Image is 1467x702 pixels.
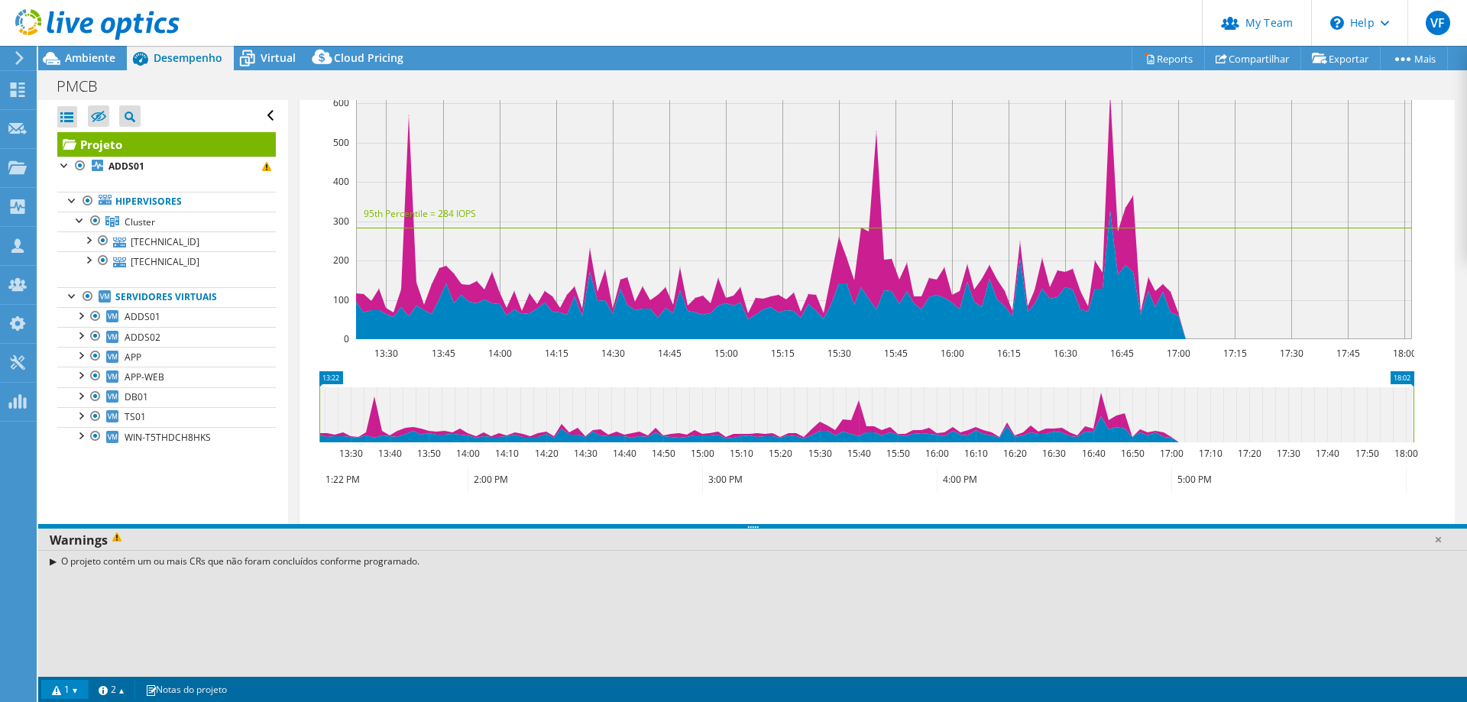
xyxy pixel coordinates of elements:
[57,251,276,271] a: [TECHNICAL_ID]
[1380,47,1448,70] a: Mais
[378,447,402,460] text: 13:40
[333,136,349,149] text: 500
[134,680,238,699] a: Notas do projeto
[488,347,512,360] text: 14:00
[1199,447,1222,460] text: 17:10
[1167,347,1190,360] text: 17:00
[333,175,349,188] text: 400
[1082,447,1106,460] text: 16:40
[925,447,949,460] text: 16:00
[57,367,276,387] a: APP-WEB
[57,212,276,231] a: Cluster
[57,307,276,327] a: ADDS01
[57,192,276,212] a: Hipervisores
[658,347,682,360] text: 14:45
[1238,447,1261,460] text: 17:20
[125,331,160,344] span: ADDS02
[125,370,164,383] span: APP-WEB
[65,50,115,65] span: Ambiente
[964,447,988,460] text: 16:10
[1003,447,1027,460] text: 16:20
[847,447,871,460] text: 15:40
[769,447,792,460] text: 15:20
[808,447,832,460] text: 15:30
[41,680,89,699] a: 1
[1280,347,1303,360] text: 17:30
[1054,347,1077,360] text: 16:30
[344,332,349,345] text: 0
[771,347,795,360] text: 15:15
[574,447,597,460] text: 14:30
[125,215,155,228] span: Cluster
[1121,447,1145,460] text: 16:50
[339,447,363,460] text: 13:30
[125,390,148,403] span: DB01
[261,50,296,65] span: Virtual
[1204,47,1301,70] a: Compartilhar
[432,347,455,360] text: 13:45
[714,347,738,360] text: 15:00
[57,347,276,367] a: APP
[1426,11,1450,35] span: VF
[730,447,753,460] text: 15:10
[456,447,480,460] text: 14:00
[334,50,403,65] span: Cloud Pricing
[1393,347,1417,360] text: 18:00
[50,78,121,95] h1: PMCB
[125,410,146,423] span: TS01
[333,254,349,267] text: 200
[495,447,519,460] text: 14:10
[125,351,141,364] span: APP
[1394,447,1418,460] text: 18:00
[545,347,568,360] text: 14:15
[1336,347,1360,360] text: 17:45
[38,550,1467,572] div: O projeto contém um ou mais CRs que não foram concluídos conforme programado.
[57,327,276,347] a: ADDS02
[601,347,625,360] text: 14:30
[57,427,276,447] a: WIN-T5THDCH8HKS
[38,529,1467,552] div: Warnings
[1355,447,1379,460] text: 17:50
[652,447,675,460] text: 14:50
[333,96,349,109] text: 600
[1316,447,1339,460] text: 17:40
[613,447,636,460] text: 14:40
[535,447,559,460] text: 14:20
[57,287,276,307] a: Servidores virtuais
[57,407,276,427] a: TS01
[886,447,910,460] text: 15:50
[827,347,851,360] text: 15:30
[1160,447,1184,460] text: 17:00
[691,447,714,460] text: 15:00
[1277,447,1300,460] text: 17:30
[57,231,276,251] a: [TECHNICAL_ID]
[1330,16,1344,30] svg: \n
[333,215,349,228] text: 300
[374,347,398,360] text: 13:30
[154,50,222,65] span: Desempenho
[88,680,135,699] a: 2
[333,293,349,306] text: 100
[125,310,160,323] span: ADDS01
[417,447,441,460] text: 13:50
[941,347,964,360] text: 16:00
[884,347,908,360] text: 15:45
[125,431,211,444] span: WIN-T5THDCH8HKS
[1223,347,1247,360] text: 17:15
[57,387,276,407] a: DB01
[57,157,276,176] a: ADDS01
[57,132,276,157] a: Projeto
[364,207,476,220] text: 95th Percentile = 284 IOPS
[1132,47,1205,70] a: Reports
[1110,347,1134,360] text: 16:45
[1042,447,1066,460] text: 16:30
[108,160,144,173] b: ADDS01
[1300,47,1381,70] a: Exportar
[997,347,1021,360] text: 16:15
